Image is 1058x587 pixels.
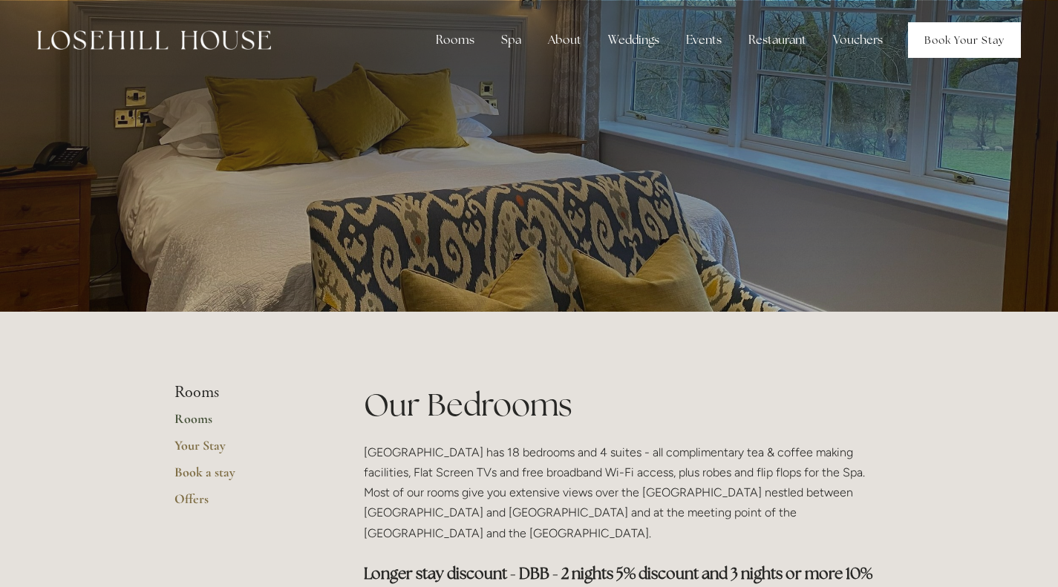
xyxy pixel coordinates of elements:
a: Book Your Stay [908,22,1021,58]
a: Your Stay [174,437,316,464]
div: Weddings [596,25,671,55]
h1: Our Bedrooms [364,383,884,427]
a: Book a stay [174,464,316,491]
div: Rooms [424,25,486,55]
div: Restaurant [737,25,818,55]
a: Offers [174,491,316,517]
div: Spa [489,25,533,55]
div: About [536,25,593,55]
li: Rooms [174,383,316,402]
p: [GEOGRAPHIC_DATA] has 18 bedrooms and 4 suites - all complimentary tea & coffee making facilities... [364,442,884,543]
a: Vouchers [821,25,895,55]
div: Events [674,25,734,55]
a: Rooms [174,410,316,437]
img: Losehill House [37,30,271,50]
